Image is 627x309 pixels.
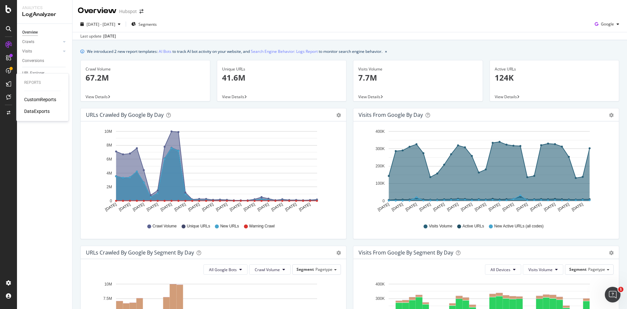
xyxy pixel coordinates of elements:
button: All Google Bots [203,264,248,275]
div: gear [609,251,614,255]
button: close banner [383,47,389,56]
iframe: Intercom live chat [605,287,620,302]
text: [DATE] [446,202,459,212]
p: 67.2M [86,72,205,83]
span: [DATE] - [DATE] [87,22,115,27]
span: Segment [297,267,314,272]
div: gear [336,113,341,117]
text: [DATE] [132,202,145,212]
div: Visits [22,48,32,55]
div: gear [336,251,341,255]
span: View Details [495,94,517,100]
svg: A chart. [359,127,610,217]
span: New Active URLs (all codes) [494,224,543,229]
text: 8M [106,143,112,148]
text: [DATE] [502,202,515,212]
text: 100K [376,181,385,186]
span: 1 [618,287,623,292]
div: [DATE] [103,33,116,39]
span: Segment [569,267,587,272]
span: View Details [86,94,108,100]
p: 7.7M [358,72,478,83]
text: [DATE] [516,202,529,212]
div: Reports [24,80,61,85]
span: Visits Volume [429,224,452,229]
div: Crawl Volume [86,66,205,72]
text: [DATE] [419,202,432,212]
p: 124K [495,72,614,83]
div: Last update [80,33,116,39]
text: [DATE] [187,202,201,212]
button: Visits Volume [523,264,563,275]
a: Search Engine Behavior: Logs Report [251,48,318,55]
text: [DATE] [377,202,390,212]
span: Warning Crawl [249,224,275,229]
span: Unique URLs [187,224,210,229]
text: 400K [376,282,385,286]
div: DataExports [24,108,50,115]
text: [DATE] [298,202,311,212]
div: Conversions [22,57,44,64]
span: Segments [138,22,157,27]
text: 0 [382,199,385,203]
text: [DATE] [529,202,542,212]
text: [DATE] [146,202,159,212]
text: [DATE] [173,202,186,212]
span: Google [601,21,614,27]
a: Crawls [22,39,61,45]
span: Active URLs [462,224,484,229]
text: [DATE] [104,202,117,212]
text: 400K [376,129,385,134]
div: Hubspot [119,8,137,15]
text: [DATE] [201,202,214,212]
svg: A chart. [86,127,337,217]
span: All Google Bots [209,267,237,272]
div: Unique URLs [222,66,342,72]
div: Active URLs [495,66,614,72]
text: 4M [106,171,112,176]
text: [DATE] [571,202,584,212]
text: [DATE] [257,202,270,212]
a: Conversions [22,57,68,64]
text: [DATE] [474,202,487,212]
span: View Details [222,94,244,100]
button: [DATE] - [DATE] [78,19,123,29]
div: Overview [22,29,38,36]
button: Crawl Volume [249,264,291,275]
text: [DATE] [229,202,242,212]
div: We introduced 2 new report templates: to track AI bot activity on your website, and to monitor se... [87,48,382,55]
a: CustomReports [24,96,56,103]
div: Visits from Google By Segment By Day [359,249,453,256]
text: [DATE] [460,202,473,212]
div: Visits from Google by day [359,112,423,118]
span: Crawl Volume [255,267,280,272]
text: [DATE] [284,202,297,212]
text: [DATE] [118,202,131,212]
div: gear [609,113,614,117]
text: [DATE] [270,202,283,212]
span: View Details [358,94,380,100]
text: [DATE] [488,202,501,212]
span: New URLs [220,224,239,229]
div: arrow-right-arrow-left [139,9,143,14]
div: Analytics [22,5,67,11]
div: URLs Crawled by Google By Segment By Day [86,249,194,256]
a: AI Bots [159,48,171,55]
div: URL Explorer [22,70,44,77]
button: Google [592,19,622,29]
span: All Devices [490,267,510,272]
span: Visits Volume [528,267,553,272]
text: [DATE] [243,202,256,212]
span: Pagetype [588,267,605,272]
span: Crawl Volume [153,224,177,229]
div: Overview [78,5,117,16]
div: LogAnalyzer [22,11,67,18]
text: [DATE] [160,202,173,212]
text: 300K [376,147,385,151]
text: 2M [106,185,112,189]
a: Visits [22,48,61,55]
div: info banner [80,48,619,55]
